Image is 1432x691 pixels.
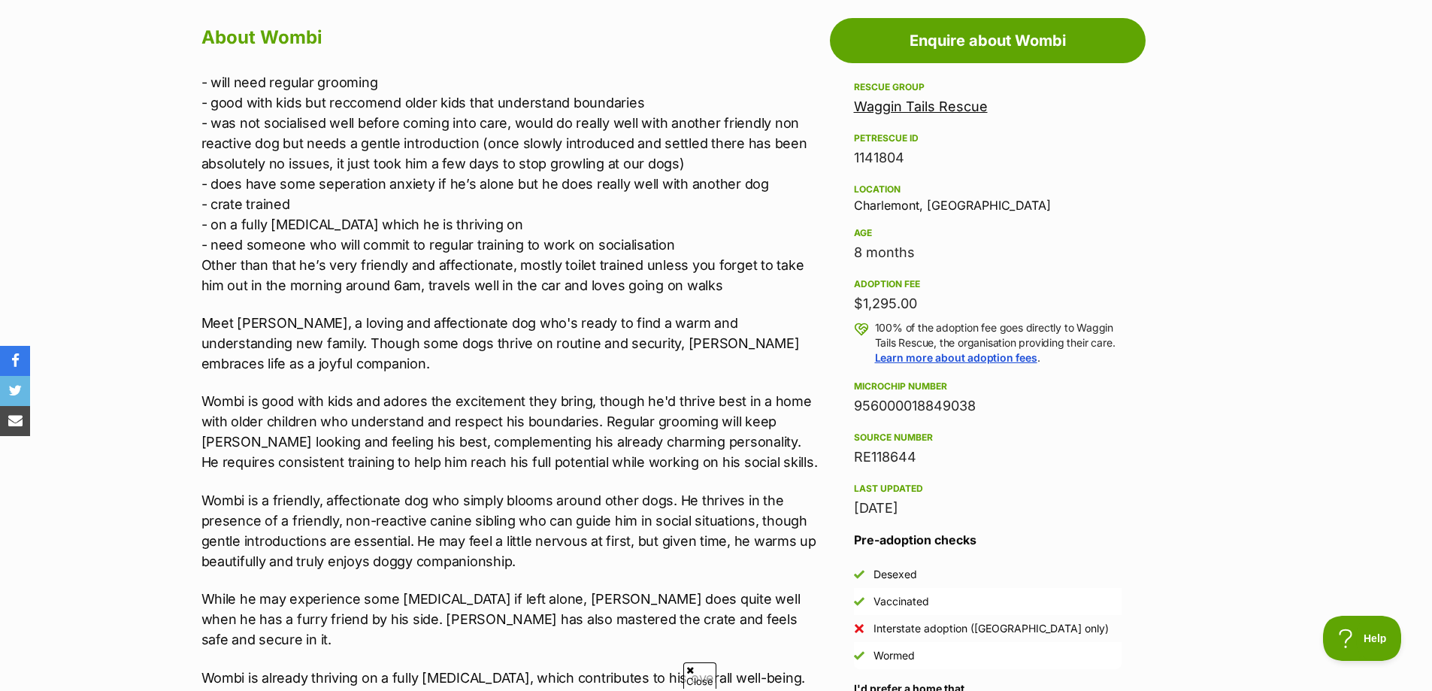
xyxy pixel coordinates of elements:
div: 1141804 [854,147,1122,168]
a: Learn more about adoption fees [875,351,1037,364]
div: $1,295.00 [854,293,1122,314]
h3: Pre-adoption checks [854,531,1122,549]
div: Age [854,227,1122,239]
div: Source number [854,432,1122,444]
img: No [854,623,864,634]
div: 8 months [854,242,1122,263]
div: Rescue group [854,81,1122,93]
div: Wormed [873,648,915,663]
img: Yes [854,596,864,607]
p: Meet [PERSON_NAME], a loving and affectionate dog who's ready to find a warm and understanding ne... [201,313,822,374]
div: Location [854,183,1122,195]
div: Desexed [873,567,917,582]
p: While he may experience some [MEDICAL_DATA] if left alone, [PERSON_NAME] does quite well when he ... [201,589,822,650]
div: Adoption fee [854,278,1122,290]
p: Wombi is a friendly, affectionate dog who simply blooms around other dogs. He thrives in the pres... [201,490,822,571]
div: Microchip number [854,380,1122,392]
p: - will need regular grooming - good with kids but reccomend older kids that understand boundaries... [201,72,822,295]
div: Vaccinated [873,594,929,609]
img: Yes [854,569,864,580]
a: Enquire about Wombi [830,18,1146,63]
div: PetRescue ID [854,132,1122,144]
div: RE118644 [854,447,1122,468]
p: Wombi is good with kids and adores the excitement they bring, though he'd thrive best in a home w... [201,391,822,472]
div: 956000018849038 [854,396,1122,417]
iframe: Help Scout Beacon - Open [1323,616,1402,661]
img: Yes [854,650,864,661]
a: Waggin Tails Rescue [854,98,988,114]
div: Charlemont, [GEOGRAPHIC_DATA] [854,180,1122,212]
h2: About Wombi [201,21,822,54]
span: Close [683,662,716,689]
div: Last updated [854,483,1122,495]
div: [DATE] [854,498,1122,519]
div: Interstate adoption ([GEOGRAPHIC_DATA] only) [873,621,1109,636]
p: 100% of the adoption fee goes directly to Waggin Tails Rescue, the organisation providing their c... [875,320,1122,365]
